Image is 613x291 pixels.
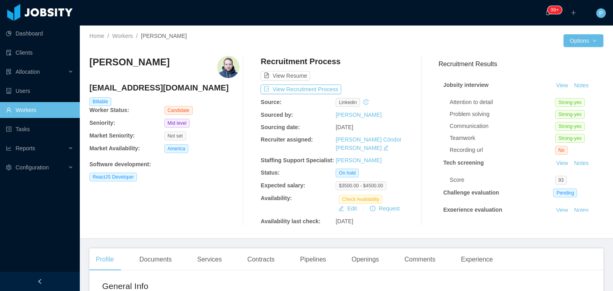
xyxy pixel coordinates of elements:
[107,33,109,39] span: /
[261,86,341,92] a: icon: exportView Recruitment Process
[16,164,49,171] span: Configuration
[555,134,585,143] span: Strong-yes
[261,136,313,143] b: Recruiter assigned:
[141,33,187,39] span: [PERSON_NAME]
[241,248,281,271] div: Contracts
[450,146,555,154] div: Recording url
[553,82,571,88] a: View
[553,207,571,213] a: View
[450,110,555,118] div: Problem solving
[555,176,567,185] span: 93
[6,45,73,61] a: icon: auditClients
[336,218,353,224] span: [DATE]
[6,69,12,75] i: icon: solution
[599,8,603,18] span: P
[553,160,571,166] a: View
[443,82,489,88] strong: Jobsity interview
[112,33,133,39] a: Workers
[564,34,603,47] button: Optionsicon: down
[261,169,279,176] b: Status:
[136,33,138,39] span: /
[89,33,104,39] a: Home
[336,98,360,107] span: linkedin
[367,204,403,213] button: icon: exclamation-circleRequest
[191,248,228,271] div: Services
[555,98,585,107] span: Strong-yes
[16,69,40,75] span: Allocation
[443,159,484,166] strong: Tech screening
[555,122,585,131] span: Strong-yes
[571,81,592,90] button: Notes
[450,98,555,106] div: Attention to detail
[89,120,115,126] b: Seniority:
[383,145,389,151] i: icon: edit
[398,248,442,271] div: Comments
[571,159,592,168] button: Notes
[555,146,568,155] span: No
[217,56,239,78] img: 3830e09b-369c-477f-a453-da826128f065_67b6471e42af9-400w.png
[450,122,555,130] div: Communication
[261,85,341,94] button: icon: exportView Recruitment Process
[336,169,359,177] span: On hold
[553,189,577,197] span: Pending
[439,59,603,69] h3: Recruitment Results
[450,176,555,184] div: Score
[336,124,353,130] span: [DATE]
[555,110,585,119] span: Strong-yes
[16,145,35,151] span: Reports
[261,73,310,79] a: icon: file-textView Resume
[336,112,382,118] a: [PERSON_NAME]
[294,248,332,271] div: Pipelines
[89,173,137,181] span: ReactJS Developer
[164,119,190,128] span: Mid level
[345,248,386,271] div: Openings
[261,157,334,163] b: Staffing Support Specialist:
[261,218,320,224] b: Availability last check:
[261,71,310,81] button: icon: file-textView Resume
[89,97,111,106] span: Billable
[336,136,401,151] a: [PERSON_NAME] Cóndor [PERSON_NAME]
[548,6,562,14] sup: 1731
[261,124,300,130] b: Sourcing date:
[89,56,170,69] h3: [PERSON_NAME]
[571,206,592,215] button: Notes
[336,181,386,190] span: $3500.00 - $4500.00
[261,182,305,189] b: Expected salary:
[545,10,551,16] i: icon: bell
[6,121,73,137] a: icon: profileTasks
[363,99,369,105] i: icon: history
[6,83,73,99] a: icon: robotUsers
[443,189,499,196] strong: Challenge evaluation
[89,161,151,167] b: Software development :
[6,165,12,170] i: icon: setting
[455,248,499,271] div: Experience
[261,99,281,105] b: Source:
[6,26,73,41] a: icon: pie-chartDashboard
[164,106,193,115] span: Candidate
[336,157,382,163] a: [PERSON_NAME]
[133,248,178,271] div: Documents
[443,206,502,213] strong: Experience evaluation
[6,102,73,118] a: icon: userWorkers
[450,134,555,142] div: Teamwork
[89,107,129,113] b: Worker Status:
[89,248,120,271] div: Profile
[164,144,188,153] span: America
[335,204,360,213] button: icon: editEdit
[261,195,292,201] b: Availability:
[164,132,186,140] span: Not set
[89,132,135,139] b: Market Seniority:
[261,112,293,118] b: Sourced by:
[571,10,576,16] i: icon: plus
[89,82,239,93] h4: [EMAIL_ADDRESS][DOMAIN_NAME]
[6,145,12,151] i: icon: line-chart
[89,145,140,151] b: Market Availability:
